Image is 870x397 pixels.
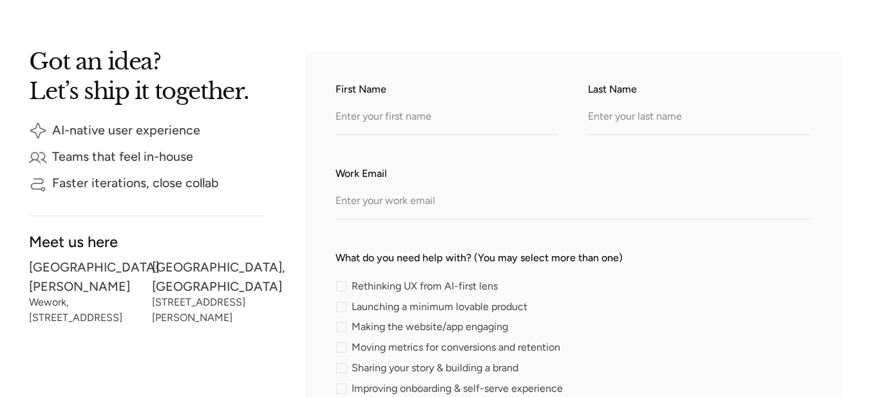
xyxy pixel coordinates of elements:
span: Rethinking UX from AI-first lens [352,282,498,290]
div: [GEOGRAPHIC_DATA], [GEOGRAPHIC_DATA] [152,263,265,291]
div: Meet us here [29,237,265,248]
div: AI-native user experience [52,125,200,134]
label: Work Email [336,166,811,181]
input: Enter your work email [336,184,811,219]
div: [STREET_ADDRESS][PERSON_NAME] [152,299,265,322]
span: Moving metrics for conversions and retention [352,344,560,351]
span: Launching a minimum lovable product [352,303,527,311]
h2: Got an idea? Let’s ship it together. [29,51,265,100]
div: Teams that feel in-house [52,152,193,162]
label: First Name [336,82,558,97]
div: [GEOGRAPHIC_DATA][PERSON_NAME] [29,263,142,291]
input: Enter your last name [588,100,810,135]
span: Sharing your story & building a brand [352,364,518,372]
label: What do you need help with? (You may select more than one) [336,250,811,266]
div: Wework, [STREET_ADDRESS] [29,299,142,322]
span: Improving onboarding & self-serve experience [352,385,563,392]
input: Enter your first name [336,100,558,135]
div: Faster iterations, close collab [52,179,219,188]
span: Making the website/app engaging [352,324,508,331]
label: Last Name [588,82,810,97]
